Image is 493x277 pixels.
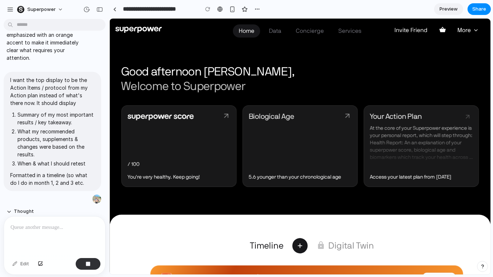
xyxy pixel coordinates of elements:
[260,93,312,103] h4: Your Action Plan
[12,46,369,75] h2: Good afternoon [PERSON_NAME],
[260,155,342,162] p: Access your latest plan from [DATE]
[229,9,252,15] span: Services
[342,7,375,16] button: More
[71,254,183,263] p: Refer your friends and earn $50
[10,171,95,187] p: Formatted in a timeline (so what do I do in month 1, 2 and 3 etc.
[139,155,242,162] p: 5.6 younger than your chronological age
[207,222,265,233] button: Digital Twin
[129,9,145,15] span: Home
[18,155,121,162] p: You're very healthy. Keep going!
[139,93,184,103] h4: Biological Age
[18,143,30,148] span: / 100
[159,9,172,15] span: Data
[186,9,214,15] span: Concierge
[260,106,363,143] p: At the core of your Superpower experience is your personal report, which will step through: Healt...
[14,4,67,15] button: superpower
[472,5,486,13] span: Share
[27,6,56,13] span: superpower
[17,128,95,158] li: What my recommended products, supplements & changes were based on the results.
[116,222,174,233] button: Timeline
[285,9,318,15] span: Invite Friend
[17,111,95,126] li: Summary of my most important results / key takeaway.
[12,62,136,74] span: Welcome to Superpower
[468,3,491,15] button: Share
[434,3,463,15] a: Preview
[440,5,458,13] span: Preview
[313,254,346,271] button: Earn $50
[17,160,95,167] li: When & what I should retest
[10,76,95,107] p: I want the top display to be the Action Items / protocol from my Action plan instead of what's th...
